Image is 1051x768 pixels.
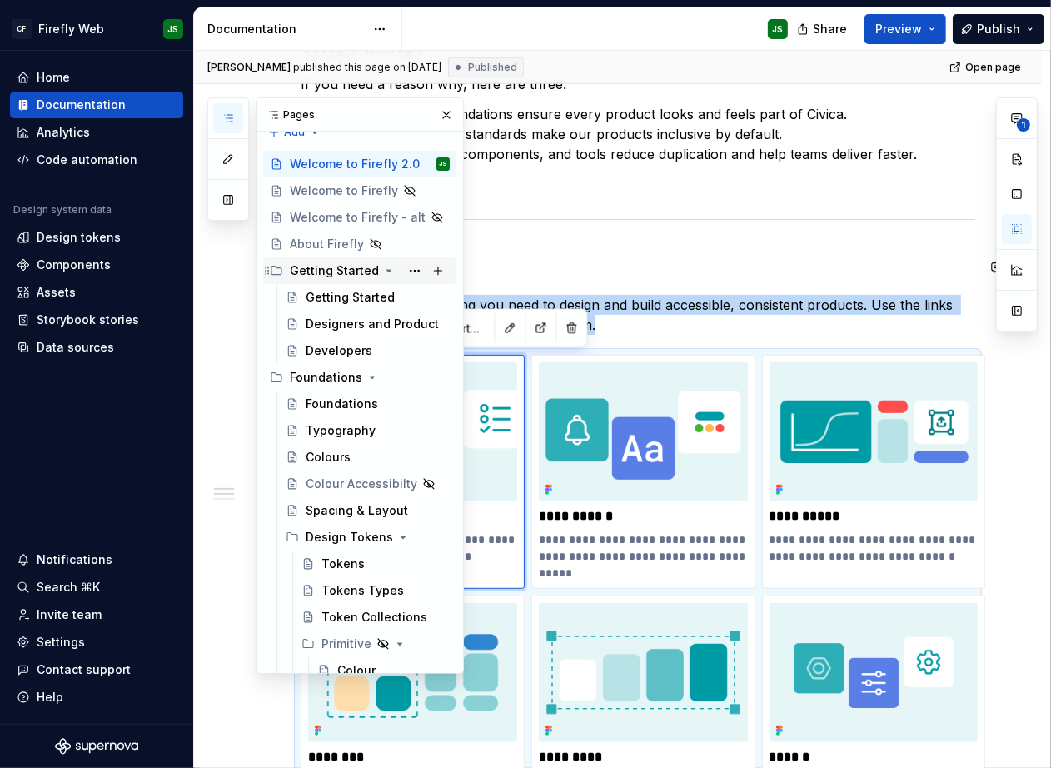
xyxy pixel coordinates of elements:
[306,289,395,306] div: Getting Started
[284,126,305,139] span: Add
[263,151,456,177] a: Welcome to Firefly 2.0JS
[168,22,179,36] div: JS
[37,579,100,596] div: Search ⌘K
[290,369,362,386] div: Foundations
[37,229,121,246] div: Design tokens
[290,262,379,279] div: Getting Started
[10,64,183,91] a: Home
[321,636,371,652] div: Primitive
[10,629,183,656] a: Settings
[37,97,126,113] div: Documentation
[10,334,183,361] a: Data sources
[290,156,420,172] div: Welcome to Firefly 2.0
[773,22,784,36] div: JS
[789,14,858,44] button: Share
[37,606,102,623] div: Invite team
[279,497,456,524] a: Spacing & Layout
[306,342,372,359] div: Developers
[37,69,70,86] div: Home
[337,662,376,679] div: Colour
[290,182,398,199] div: Welcome to Firefly
[539,362,748,501] img: a1ca39a0-5329-45e5-97d3-d91bc896472c.png
[321,582,404,599] div: Tokens Types
[301,74,975,94] p: If you need a reason why, here are three:
[468,61,517,74] span: Published
[813,21,847,37] span: Share
[37,124,90,141] div: Analytics
[37,312,139,328] div: Storybook stories
[10,574,183,601] button: Search ⌘K
[279,284,456,311] a: Getting Started
[306,396,378,412] div: Foundations
[263,121,326,144] button: Add
[306,449,351,466] div: Colours
[770,603,979,742] img: 69c4cc8c-5ad1-476d-a91d-825d42b27239.png
[306,316,439,332] div: Designers and Product
[10,252,183,278] a: Components
[37,257,111,273] div: Components
[37,661,131,678] div: Contact support
[10,279,183,306] a: Assets
[10,119,183,146] a: Analytics
[37,339,114,356] div: Data sources
[321,556,365,572] div: Tokens
[10,147,183,173] a: Code automation
[37,689,63,706] div: Help
[864,14,946,44] button: Preview
[306,529,393,546] div: Design Tokens
[37,152,137,168] div: Code automation
[301,295,975,335] p: Firefly gives you everything you need to design and build accessible, consistent products. Use th...
[37,634,85,651] div: Settings
[279,444,456,471] a: Colours
[306,422,376,439] div: Typography
[279,311,456,337] a: Designers and Product
[295,631,456,657] div: Primitive
[279,337,456,364] a: Developers
[953,14,1044,44] button: Publish
[10,92,183,118] a: Documentation
[263,231,456,257] a: About Firefly
[279,471,456,497] a: Colour Accessibilty
[37,284,76,301] div: Assets
[13,203,112,217] div: Design system data
[38,21,104,37] div: Firefly Web
[295,604,456,631] a: Token Collections
[279,417,456,444] a: Typography
[293,61,441,74] div: published this page on [DATE]
[539,603,748,742] img: 4ca0d3a3-bc20-40b9-aa68-7597a7b20a15.png
[10,307,183,333] a: Storybook stories
[290,236,364,252] div: About Firefly
[875,21,922,37] span: Preview
[263,257,456,284] div: Getting Started
[55,738,138,755] svg: Supernova Logo
[295,577,456,604] a: Tokens Types
[290,209,426,226] div: Welcome to Firefly - alt
[311,657,456,684] a: Colour
[10,546,183,573] button: Notifications
[439,156,447,172] div: JS
[944,56,1029,79] a: Open page
[977,21,1020,37] span: Publish
[207,61,291,74] span: [PERSON_NAME]
[306,476,417,492] div: Colour Accessibilty
[295,551,456,577] a: Tokens
[3,11,190,47] button: CFFirefly WebJS
[10,224,183,251] a: Design tokens
[301,255,975,282] h2: Explore Firefly
[279,524,456,551] div: Design Tokens
[263,204,456,231] a: Welcome to Firefly - alt
[279,391,456,417] a: Foundations
[263,177,456,204] a: Welcome to Firefly
[306,502,408,519] div: Spacing & Layout
[263,364,456,391] div: Foundations
[37,551,112,568] div: Notifications
[207,21,365,37] div: Documentation
[321,609,427,626] div: Token Collections
[257,98,463,132] div: Pages
[10,656,183,683] button: Contact support
[301,104,975,164] p: Shared foundations ensure every product looks and feels part of Civica. WCAG-first standards make...
[770,362,979,501] img: 7002a7d9-ecbc-41eb-a751-28ce2e9f02e3.png
[10,684,183,711] button: Help
[965,61,1021,74] span: Open page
